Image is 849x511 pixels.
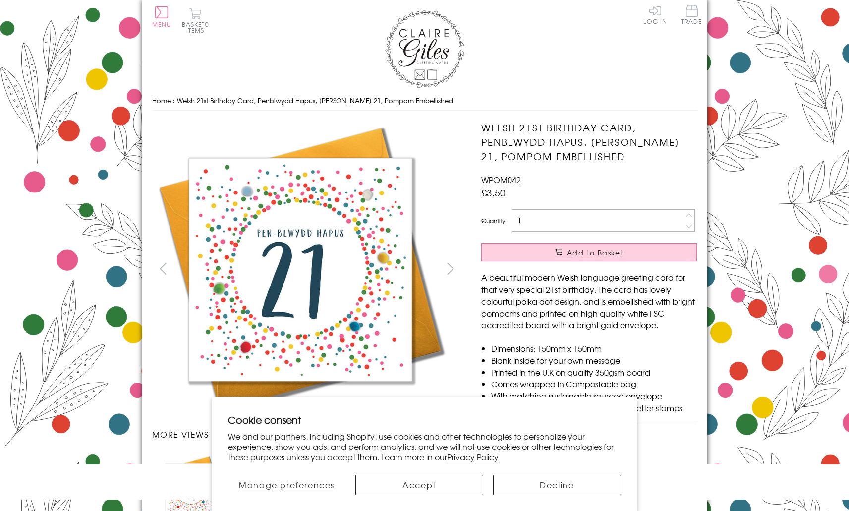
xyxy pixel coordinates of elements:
img: Welsh 21st Birthday Card, Penblwydd Hapus, Dotty 21, Pompom Embellished [152,121,450,418]
h2: Cookie consent [228,413,621,427]
nav: breadcrumbs [152,91,697,111]
h3: More views [152,428,462,440]
button: Basket0 items [182,8,209,33]
span: Menu [152,20,171,29]
p: A beautiful modern Welsh language greeting card for that very special 21st birthday. The card has... [481,271,697,331]
li: Dimensions: 150mm x 150mm [491,342,697,354]
span: 0 items [186,20,209,35]
span: Trade [681,5,702,24]
li: Blank inside for your own message [491,354,697,366]
button: next [439,257,461,280]
p: We and our partners, including Shopify, use cookies and other technologies to personalize your ex... [228,431,621,462]
h1: Welsh 21st Birthday Card, Penblwydd Hapus, [PERSON_NAME] 21, Pompom Embellished [481,121,697,163]
a: Trade [681,5,702,26]
a: Home [152,96,171,105]
a: Log In [643,5,667,24]
label: Quantity [481,216,505,225]
button: Manage preferences [228,475,345,495]
li: Comes wrapped in Compostable bag [491,378,697,390]
button: Add to Basket [481,243,697,261]
li: Printed in the U.K on quality 350gsm board [491,366,697,378]
span: Add to Basket [567,248,623,257]
span: Manage preferences [239,479,335,491]
button: Accept [355,475,483,495]
button: Decline [493,475,621,495]
a: Privacy Policy [447,451,499,463]
span: WPOM042 [481,174,521,186]
span: › [173,96,175,105]
button: prev [152,257,174,280]
img: Claire Giles Greetings Cards [385,10,464,88]
span: Welsh 21st Birthday Card, Penblwydd Hapus, [PERSON_NAME] 21, Pompom Embellished [177,96,453,105]
button: Menu [152,6,171,27]
span: £3.50 [481,186,506,199]
li: With matching sustainable sourced envelope [491,390,697,402]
